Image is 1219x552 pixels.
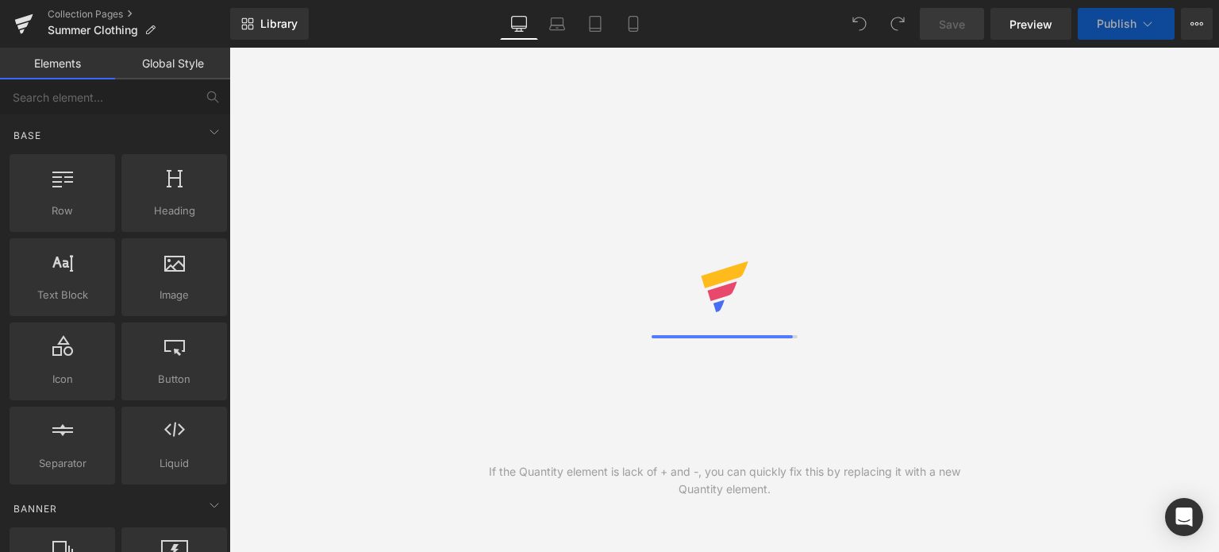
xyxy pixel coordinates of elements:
a: Tablet [576,8,614,40]
span: Banner [12,501,59,516]
button: Publish [1078,8,1175,40]
span: Image [126,287,222,303]
span: Icon [14,371,110,388]
span: Button [126,371,222,388]
span: Library [260,17,298,31]
a: Preview [990,8,1071,40]
span: Preview [1009,16,1052,33]
a: Collection Pages [48,8,230,21]
button: Redo [882,8,913,40]
span: Heading [126,203,222,219]
button: More [1181,8,1213,40]
button: Undo [844,8,875,40]
a: Desktop [500,8,538,40]
span: Separator [14,455,110,472]
span: Base [12,128,43,143]
span: Liquid [126,455,222,472]
a: Laptop [538,8,576,40]
span: Publish [1097,17,1136,30]
div: If the Quantity element is lack of + and -, you can quickly fix this by replacing it with a new Q... [477,463,972,498]
span: Row [14,203,110,219]
span: Summer Clothing [48,24,138,37]
a: Global Style [115,48,230,79]
a: New Library [230,8,309,40]
a: Mobile [614,8,652,40]
span: Save [939,16,965,33]
span: Text Block [14,287,110,303]
div: Open Intercom Messenger [1165,498,1203,536]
